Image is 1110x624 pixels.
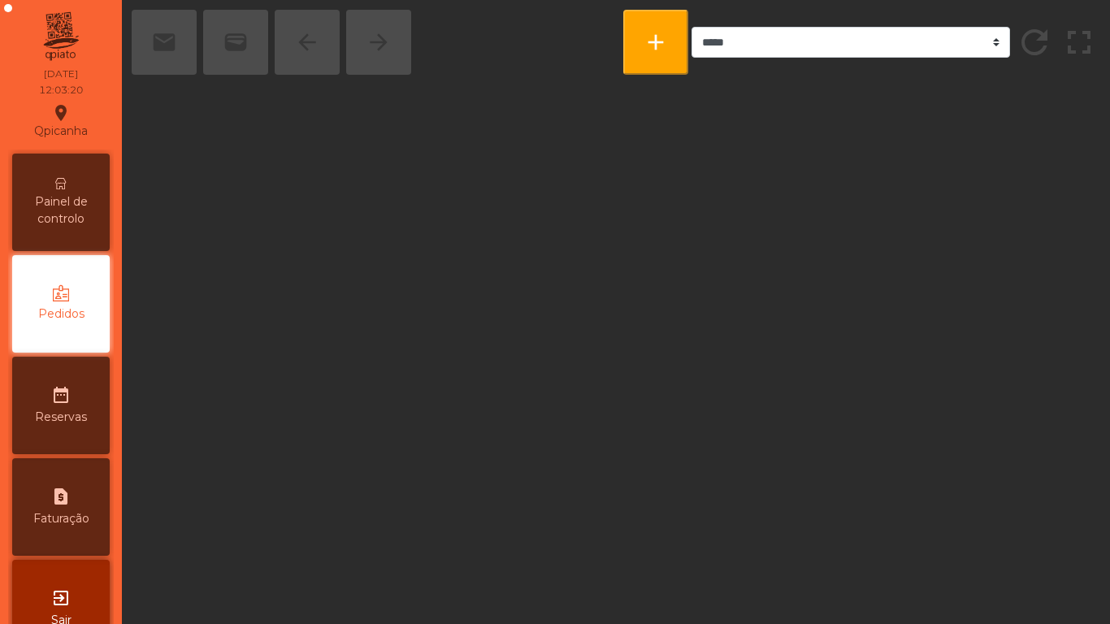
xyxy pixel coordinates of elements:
[33,510,89,527] span: Faturação
[39,83,83,97] div: 12:03:20
[51,103,71,123] i: location_on
[41,8,80,65] img: qpiato
[35,409,87,426] span: Reservas
[51,385,71,405] i: date_range
[16,193,106,227] span: Painel de controlo
[34,101,88,141] div: Qpicanha
[51,588,71,608] i: exit_to_app
[643,29,669,55] span: add
[38,305,85,323] span: Pedidos
[51,487,71,506] i: request_page
[44,67,78,81] div: [DATE]
[623,10,688,75] button: add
